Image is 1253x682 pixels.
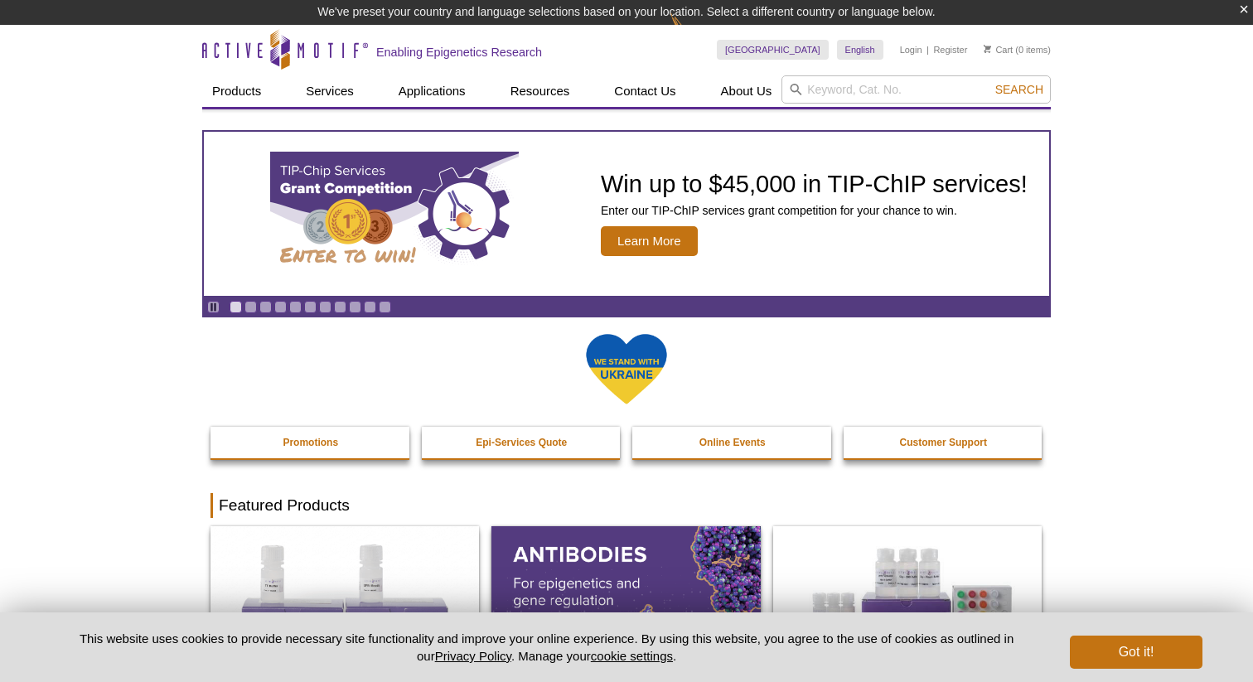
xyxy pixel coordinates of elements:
button: Got it! [1070,636,1202,669]
span: Learn More [601,226,698,256]
h2: Win up to $45,000 in TIP-ChIP services! [601,172,1028,196]
a: Toggle autoplay [207,301,220,313]
img: Change Here [670,12,714,51]
a: Applications [389,75,476,107]
input: Keyword, Cat. No. [781,75,1051,104]
a: Contact Us [604,75,685,107]
a: Services [296,75,364,107]
a: [GEOGRAPHIC_DATA] [717,40,829,60]
a: Go to slide 2 [244,301,257,313]
a: Cart [984,44,1013,56]
p: Enter our TIP-ChIP services grant competition for your chance to win. [601,203,1028,218]
h2: Enabling Epigenetics Research [376,45,542,60]
strong: Online Events [699,437,766,448]
a: TIP-ChIP Services Grant Competition Win up to $45,000 in TIP-ChIP services! Enter our TIP-ChIP se... [204,132,1049,296]
a: Go to slide 3 [259,301,272,313]
p: This website uses cookies to provide necessary site functionality and improve your online experie... [51,630,1043,665]
a: Promotions [210,427,411,458]
a: Go to slide 1 [230,301,242,313]
a: Go to slide 8 [334,301,346,313]
a: Register [933,44,967,56]
a: Go to slide 11 [379,301,391,313]
a: Go to slide 10 [364,301,376,313]
a: About Us [711,75,782,107]
img: TIP-ChIP Services Grant Competition [270,152,519,276]
strong: Promotions [283,437,338,448]
a: Go to slide 4 [274,301,287,313]
img: We Stand With Ukraine [585,332,668,406]
a: Epi-Services Quote [422,427,622,458]
a: Go to slide 5 [289,301,302,313]
a: Go to slide 9 [349,301,361,313]
article: TIP-ChIP Services Grant Competition [204,132,1049,296]
h2: Featured Products [210,493,1043,518]
a: Privacy Policy [435,649,511,663]
a: Products [202,75,271,107]
li: | [926,40,929,60]
button: cookie settings [591,649,673,663]
li: (0 items) [984,40,1051,60]
a: Go to slide 7 [319,301,331,313]
a: Customer Support [844,427,1044,458]
a: Go to slide 6 [304,301,317,313]
a: English [837,40,883,60]
strong: Epi-Services Quote [476,437,567,448]
strong: Customer Support [900,437,987,448]
img: Your Cart [984,45,991,53]
a: Online Events [632,427,833,458]
a: Resources [501,75,580,107]
button: Search [990,82,1048,97]
span: Search [995,83,1043,96]
a: Login [900,44,922,56]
